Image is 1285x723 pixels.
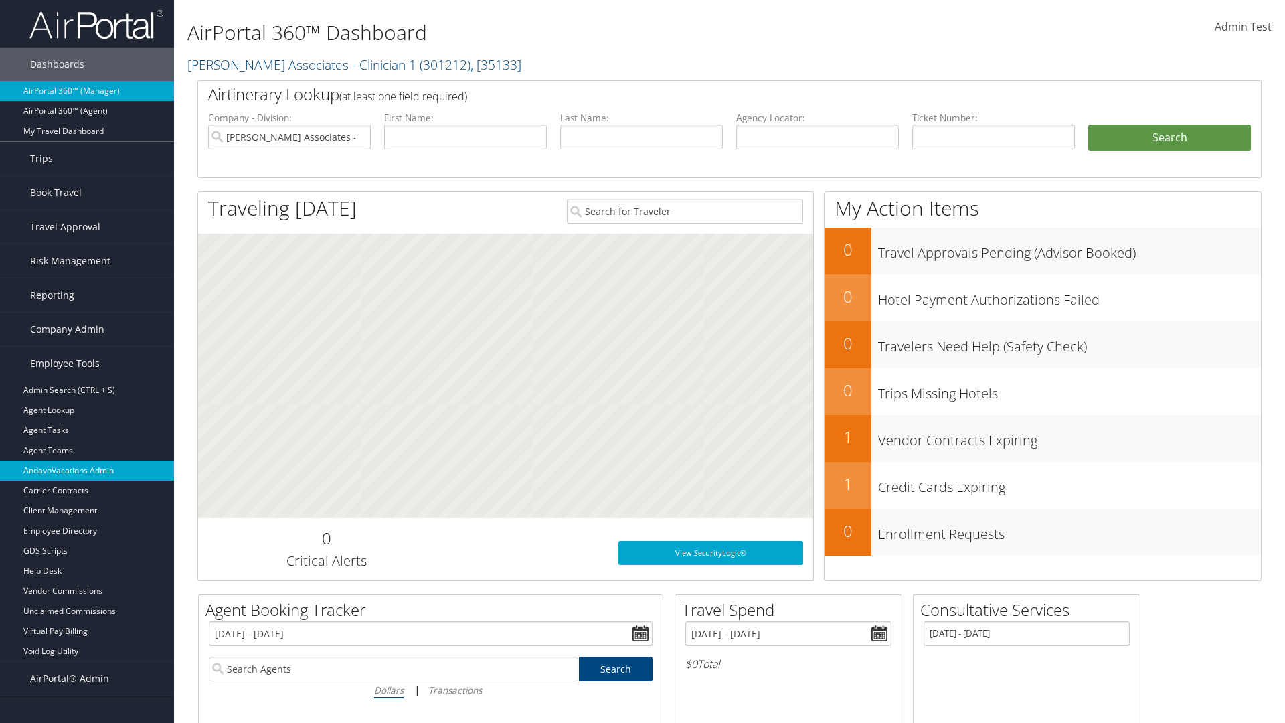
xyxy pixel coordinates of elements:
[567,199,803,224] input: Search for Traveler
[208,111,371,125] label: Company - Division:
[1088,125,1251,151] button: Search
[618,541,803,565] a: View SecurityLogic®
[878,471,1261,497] h3: Credit Cards Expiring
[825,238,871,261] h2: 0
[30,278,74,312] span: Reporting
[878,331,1261,356] h3: Travelers Need Help (Safety Check)
[384,111,547,125] label: First Name:
[209,681,653,698] div: |
[685,657,697,671] span: $0
[420,56,470,74] span: ( 301212 )
[682,598,902,621] h2: Travel Spend
[825,519,871,542] h2: 0
[825,194,1261,222] h1: My Action Items
[187,56,521,74] a: [PERSON_NAME] Associates - Clinician 1
[208,194,357,222] h1: Traveling [DATE]
[208,552,444,570] h3: Critical Alerts
[30,210,100,244] span: Travel Approval
[825,228,1261,274] a: 0Travel Approvals Pending (Advisor Booked)
[1215,7,1272,48] a: Admin Test
[825,415,1261,462] a: 1Vendor Contracts Expiring
[30,313,104,346] span: Company Admin
[205,598,663,621] h2: Agent Booking Tracker
[825,321,1261,368] a: 0Travelers Need Help (Safety Check)
[30,48,84,81] span: Dashboards
[209,657,578,681] input: Search Agents
[920,598,1140,621] h2: Consultative Services
[825,473,871,495] h2: 1
[428,684,482,696] i: Transactions
[187,19,910,47] h1: AirPortal 360™ Dashboard
[825,368,1261,415] a: 0Trips Missing Hotels
[685,657,891,671] h6: Total
[208,527,444,550] h2: 0
[825,285,871,308] h2: 0
[579,657,653,681] a: Search
[339,89,467,104] span: (at least one field required)
[29,9,163,40] img: airportal-logo.png
[560,111,723,125] label: Last Name:
[30,142,53,175] span: Trips
[1215,19,1272,34] span: Admin Test
[30,176,82,210] span: Book Travel
[912,111,1075,125] label: Ticket Number:
[374,684,404,696] i: Dollars
[30,347,100,380] span: Employee Tools
[825,426,871,449] h2: 1
[736,111,899,125] label: Agency Locator:
[825,509,1261,556] a: 0Enrollment Requests
[30,662,109,696] span: AirPortal® Admin
[878,284,1261,309] h3: Hotel Payment Authorizations Failed
[825,462,1261,509] a: 1Credit Cards Expiring
[878,518,1261,544] h3: Enrollment Requests
[825,332,871,355] h2: 0
[825,274,1261,321] a: 0Hotel Payment Authorizations Failed
[825,379,871,402] h2: 0
[208,83,1163,106] h2: Airtinerary Lookup
[878,378,1261,403] h3: Trips Missing Hotels
[878,237,1261,262] h3: Travel Approvals Pending (Advisor Booked)
[878,424,1261,450] h3: Vendor Contracts Expiring
[470,56,521,74] span: , [ 35133 ]
[30,244,110,278] span: Risk Management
